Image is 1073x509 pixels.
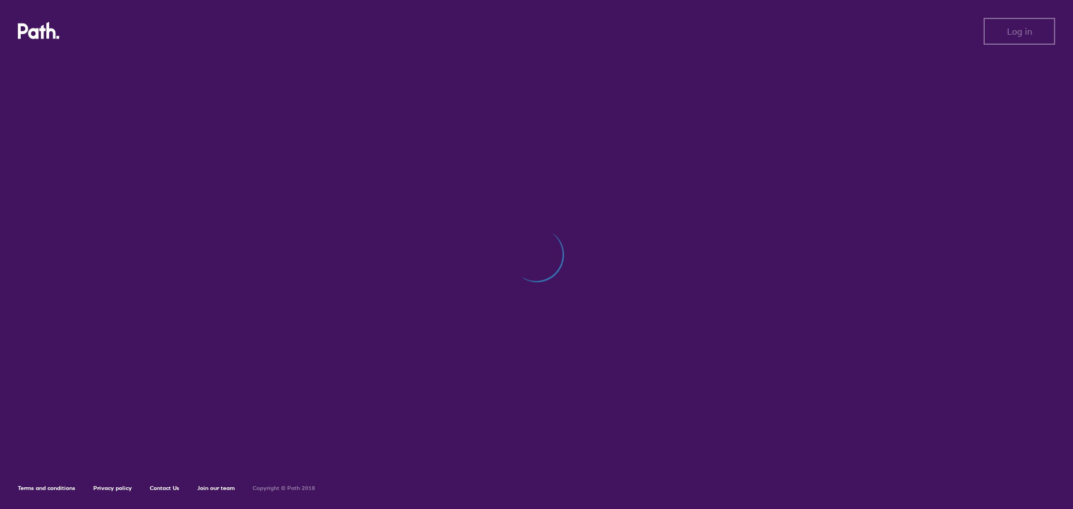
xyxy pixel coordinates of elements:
[253,485,315,492] h6: Copyright © Path 2018
[18,484,75,492] a: Terms and conditions
[984,18,1055,45] button: Log in
[197,484,235,492] a: Join our team
[1007,26,1032,36] span: Log in
[93,484,132,492] a: Privacy policy
[150,484,179,492] a: Contact Us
